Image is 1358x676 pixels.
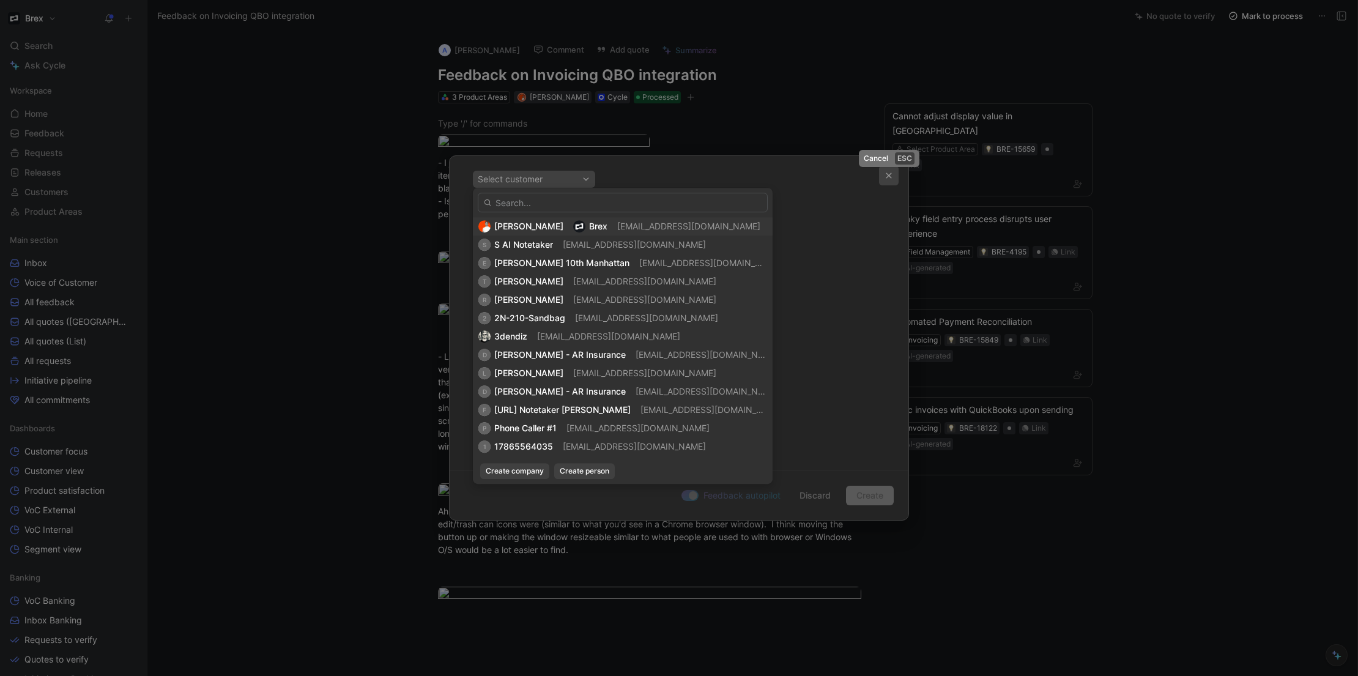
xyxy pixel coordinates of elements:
img: 8226728491267_35ad89efb2e450a6b96f_192.jpg [478,220,491,232]
span: [EMAIL_ADDRESS][DOMAIN_NAME] [563,239,706,250]
button: Create person [554,463,615,479]
img: 973206715171_a296c5560a034e311445_192.jpg [478,330,491,343]
div: E [478,257,491,269]
span: [EMAIL_ADDRESS][DOMAIN_NAME] [566,423,710,433]
div: L [478,367,491,379]
span: Create person [560,465,609,477]
span: S AI Notetaker [494,239,553,250]
span: [EMAIL_ADDRESS][DOMAIN_NAME] [573,294,716,305]
span: 17865564035 [494,441,553,451]
div: D [478,349,491,361]
span: [EMAIL_ADDRESS][DOMAIN_NAME] [575,313,718,323]
span: Phone Caller #1 [494,423,557,433]
span: [PERSON_NAME] [494,368,563,378]
button: Create company [480,463,549,479]
input: Search... [478,193,768,212]
span: [PERSON_NAME] - AR Insurance [494,386,626,396]
div: F [478,404,491,416]
div: Select customer [478,172,590,187]
span: [EMAIL_ADDRESS][DOMAIN_NAME] [573,276,716,286]
span: 2N-210-Sandbag [494,313,565,323]
span: Create company [486,465,544,477]
span: [EMAIL_ADDRESS][DOMAIN_NAME] [640,404,784,415]
span: Brex [589,221,607,231]
span: [EMAIL_ADDRESS][DOMAIN_NAME] [636,349,779,360]
span: [PERSON_NAME] [494,221,563,231]
span: [EMAIL_ADDRESS][DOMAIN_NAME] [636,386,779,396]
span: [PERSON_NAME] 10th Manhattan [494,258,629,268]
span: 3dendiz [494,331,527,341]
div: P [478,422,491,434]
span: [EMAIL_ADDRESS][DOMAIN_NAME] [617,221,760,231]
div: R [478,294,491,306]
img: logo [573,220,585,232]
span: [EMAIL_ADDRESS][DOMAIN_NAME] [573,368,716,378]
div: 2 [478,312,491,324]
span: [PERSON_NAME] [494,276,563,286]
span: [EMAIL_ADDRESS][DOMAIN_NAME] [639,258,782,268]
div: T [478,275,491,288]
span: [EMAIL_ADDRESS][DOMAIN_NAME] [537,331,680,341]
div: D [478,385,491,398]
span: [URL] Notetaker [PERSON_NAME] [494,404,631,415]
div: S [478,239,491,251]
span: [PERSON_NAME] - AR Insurance [494,349,626,360]
span: [EMAIL_ADDRESS][DOMAIN_NAME] [563,441,706,451]
span: [PERSON_NAME] [494,294,563,305]
div: 1 [478,440,491,453]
